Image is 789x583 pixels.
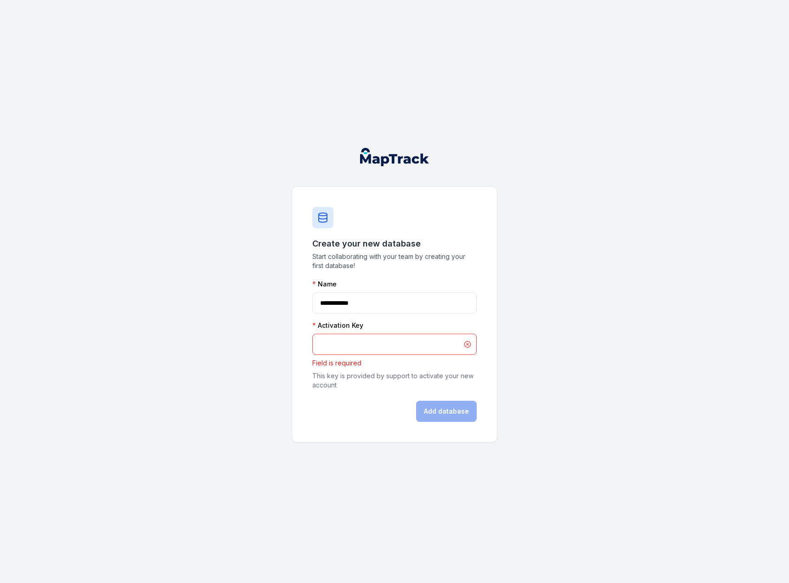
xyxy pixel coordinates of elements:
nav: Global [345,148,444,166]
p: Field is required [312,359,477,368]
h3: Create your new database [312,237,477,250]
label: Activation Key [312,321,363,330]
label: Name [312,280,337,289]
p: This key is provided by support to activate your new account [312,371,477,390]
span: Start collaborating with your team by creating your first database! [312,252,477,270]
